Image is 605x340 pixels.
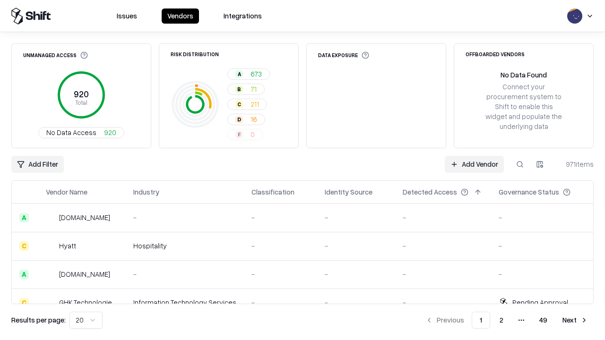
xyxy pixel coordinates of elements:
[403,269,484,279] div: -
[133,187,159,197] div: Industry
[484,82,563,132] div: Connect your procurement system to Shift to enable this widget and populate the underlying data
[104,127,116,137] span: 920
[472,312,490,329] button: 1
[235,101,243,108] div: C
[11,315,66,325] p: Results per page:
[133,269,236,279] div: -
[75,99,87,106] tspan: Total
[218,8,268,24] button: Integrations
[46,298,55,307] img: GHK Technologies Inc.
[403,297,484,307] div: -
[466,51,525,57] div: Offboarded Vendors
[235,116,243,123] div: D
[74,89,89,99] tspan: 920
[403,241,484,251] div: -
[251,212,310,222] div: -
[492,312,511,329] button: 2
[46,187,87,197] div: Vendor Name
[532,312,555,329] button: 49
[23,51,88,59] div: Unmanaged Access
[59,241,76,251] div: Hyatt
[227,84,265,95] button: B71
[133,297,236,307] div: Information Technology Services
[420,312,594,329] nav: pagination
[46,213,55,222] img: intrado.com
[445,156,504,173] a: Add Vendor
[59,269,110,279] div: [DOMAIN_NAME]
[499,212,586,222] div: -
[235,85,243,93] div: B
[38,127,124,138] button: No Data Access920
[251,69,262,79] span: 673
[251,84,257,94] span: 71
[499,187,559,197] div: Governance Status
[251,99,259,109] span: 211
[318,51,369,59] div: Data Exposure
[325,269,388,279] div: -
[19,241,29,251] div: C
[171,51,219,57] div: Risk Distribution
[19,270,29,279] div: A
[59,212,110,222] div: [DOMAIN_NAME]
[556,159,594,169] div: 971 items
[557,312,594,329] button: Next
[499,241,586,251] div: -
[46,270,55,279] img: primesec.co.il
[251,269,310,279] div: -
[19,213,29,222] div: A
[227,68,270,80] button: A673
[11,156,64,173] button: Add Filter
[235,70,243,78] div: A
[227,99,267,110] button: C211
[227,114,265,125] button: D16
[325,212,388,222] div: -
[512,297,568,307] div: Pending Approval
[325,297,388,307] div: -
[133,241,236,251] div: Hospitality
[251,187,294,197] div: Classification
[59,297,118,307] div: GHK Technologies Inc.
[325,187,372,197] div: Identity Source
[499,269,586,279] div: -
[325,241,388,251] div: -
[19,298,29,307] div: C
[403,212,484,222] div: -
[403,187,457,197] div: Detected Access
[46,127,96,137] span: No Data Access
[111,8,143,24] button: Issues
[251,114,257,124] span: 16
[251,241,310,251] div: -
[251,297,310,307] div: -
[133,212,236,222] div: -
[501,70,547,80] div: No Data Found
[46,241,55,251] img: Hyatt
[162,8,199,24] button: Vendors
